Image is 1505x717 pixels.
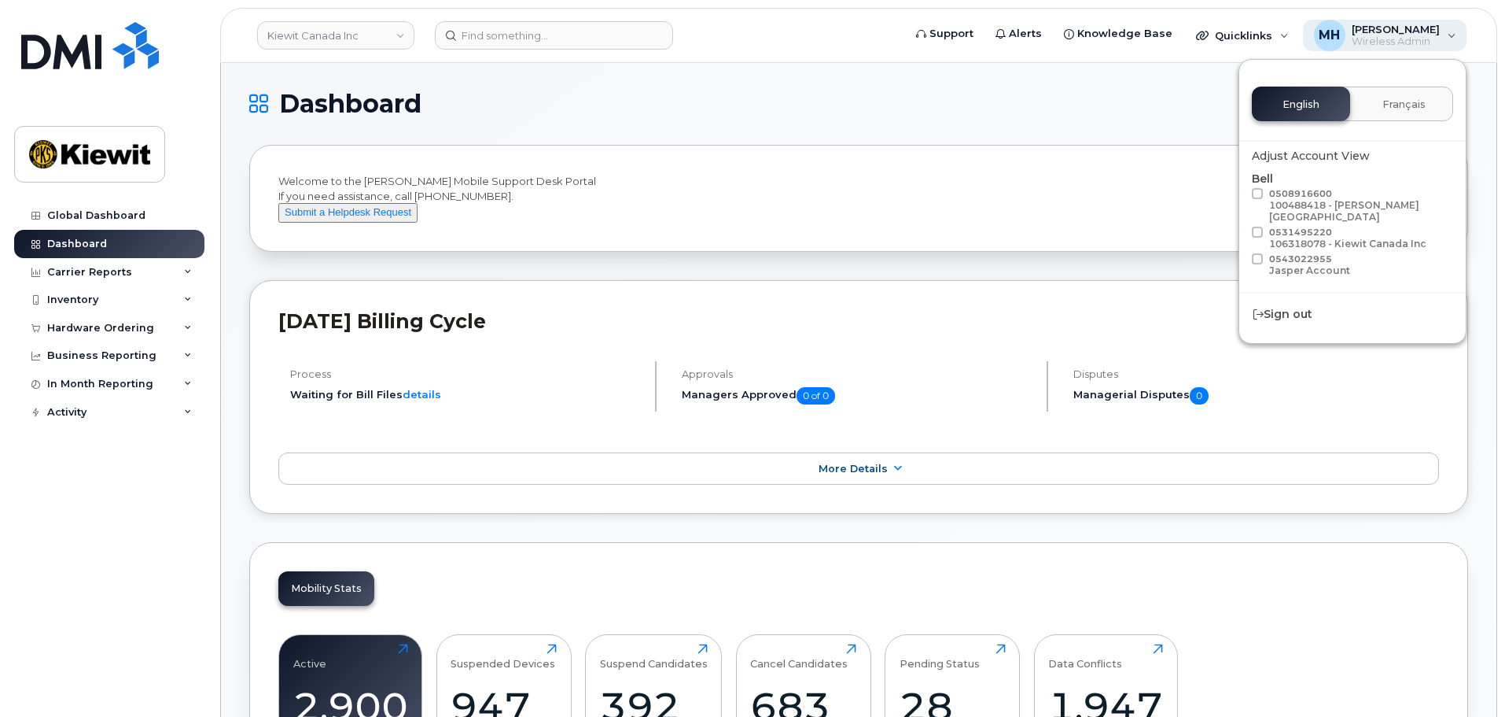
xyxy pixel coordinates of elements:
h4: Approvals [682,368,1033,380]
button: Submit a Helpdesk Request [278,203,418,223]
div: Jasper Account [1269,264,1350,276]
div: Pending Status [900,644,980,670]
a: details [403,388,441,401]
span: 0 [1190,387,1209,405]
a: Submit a Helpdesk Request [278,205,418,218]
li: Waiting for Bill Files [290,387,642,402]
span: Français [1382,98,1426,111]
span: More Details [819,463,888,475]
span: Dashboard [279,92,421,116]
h4: Disputes [1073,368,1439,380]
div: Data Conflicts [1048,644,1122,670]
span: 0508916600 [1269,188,1448,223]
span: 0543022955 [1269,253,1350,276]
div: 106318078 - Kiewit Canada Inc [1269,238,1426,249]
div: Bell [1252,171,1453,279]
div: 100488418 - [PERSON_NAME] [GEOGRAPHIC_DATA] [1269,199,1448,223]
div: Cancel Candidates [750,644,848,670]
iframe: Messenger Launcher [1437,649,1493,705]
h4: Process [290,368,642,380]
div: Sign out [1239,300,1466,329]
div: Active [293,644,326,670]
span: 0 of 0 [797,387,835,405]
h5: Managers Approved [682,387,1033,405]
span: 0531495220 [1269,227,1426,249]
div: Suspended Devices [451,644,555,670]
h2: [DATE] Billing Cycle [278,309,1439,333]
h5: Managerial Disputes [1073,387,1439,405]
div: Suspend Candidates [600,644,708,670]
div: Welcome to the [PERSON_NAME] Mobile Support Desk Portal If you need assistance, call [PHONE_NUMBER]. [278,174,1439,223]
div: Adjust Account View [1252,148,1453,164]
